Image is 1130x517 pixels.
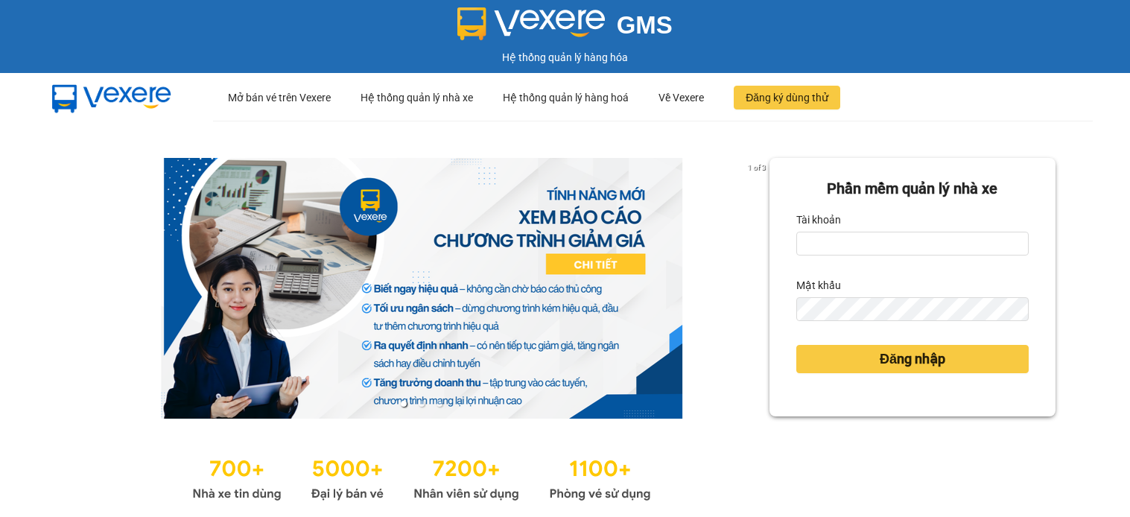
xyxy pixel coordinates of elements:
[796,232,1029,256] input: Tài khoản
[617,11,673,39] span: GMS
[37,73,186,122] img: mbUUG5Q.png
[749,158,769,419] button: next slide / item
[658,74,704,121] div: Về Vexere
[401,401,407,407] li: slide item 1
[796,345,1029,373] button: Đăng nhập
[796,273,841,297] label: Mật khẩu
[746,89,828,106] span: Đăng ký dùng thử
[457,7,605,40] img: logo 2
[796,297,1029,321] input: Mật khẩu
[734,86,840,110] button: Đăng ký dùng thử
[419,401,425,407] li: slide item 2
[361,74,473,121] div: Hệ thống quản lý nhà xe
[192,448,651,505] img: Statistics.png
[743,158,769,177] p: 1 of 3
[437,401,442,407] li: slide item 3
[74,158,95,419] button: previous slide / item
[228,74,331,121] div: Mở bán vé trên Vexere
[457,22,673,34] a: GMS
[4,49,1126,66] div: Hệ thống quản lý hàng hóa
[880,349,945,369] span: Đăng nhập
[796,177,1029,200] div: Phần mềm quản lý nhà xe
[503,74,629,121] div: Hệ thống quản lý hàng hoá
[796,208,841,232] label: Tài khoản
